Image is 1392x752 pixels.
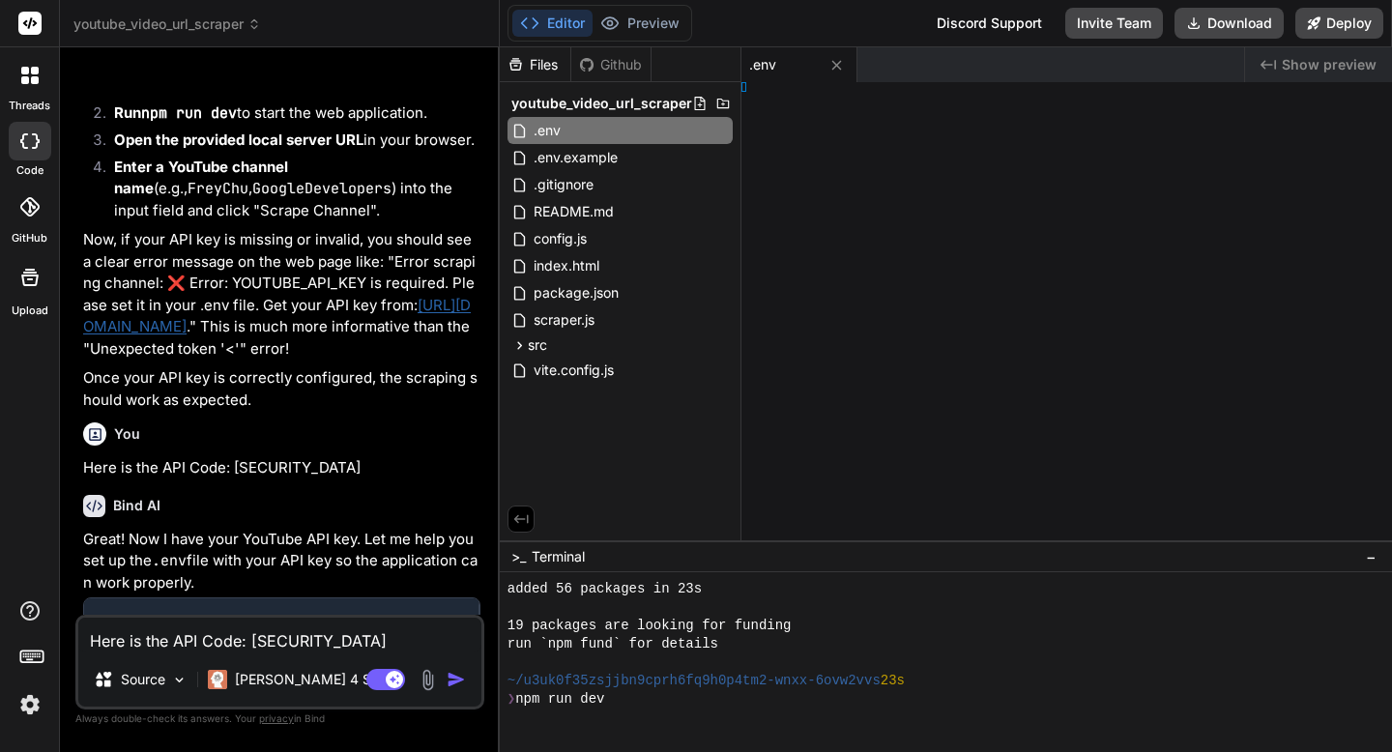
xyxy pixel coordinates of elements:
[12,303,48,319] label: Upload
[511,94,692,113] span: youtube_video_url_scraper
[515,690,604,709] span: npm run dev
[1065,8,1163,39] button: Invite Team
[103,612,459,631] div: YouTube Video URL Web App - Setup Environment
[83,529,480,594] p: Great! Now I have your YouTube API key. Let me help you set up the file with your API key so the ...
[152,551,187,570] code: .env
[141,103,237,123] code: npm run dev
[99,130,480,157] li: in your browser.
[235,670,379,689] p: [PERSON_NAME] 4 S..
[417,669,439,691] img: attachment
[532,359,616,382] span: vite.config.js
[121,670,165,689] p: Source
[532,308,596,332] span: scraper.js
[528,335,547,355] span: src
[83,367,480,411] p: Once your API key is correctly configured, the scraping should work as expected.
[1174,8,1284,39] button: Download
[511,547,526,566] span: >_
[1366,547,1377,566] span: −
[532,200,616,223] span: README.md
[500,55,570,74] div: Files
[532,547,585,566] span: Terminal
[532,254,601,277] span: index.html
[99,102,480,130] li: to start the web application.
[507,690,515,709] span: ❯
[252,179,391,198] code: GoogleDevelopers
[447,670,466,689] img: icon
[114,130,363,149] strong: Open the provided local server URL
[83,457,480,479] p: Here is the API Code: [SECURITY_DATA]
[114,103,237,122] strong: Run
[532,281,621,304] span: package.json
[73,14,261,34] span: youtube_video_url_scraper
[83,229,480,360] p: Now, if your API key is missing or invalid, you should see a clear error message on the web page ...
[114,158,292,198] strong: Enter a YouTube channel name
[507,672,881,690] span: ~/u3uk0f35zsjjbn9cprh6fq9h0p4tm2-wnxx-6ovw2vvs
[259,712,294,724] span: privacy
[532,227,589,250] span: config.js
[188,179,248,198] code: FreyChu
[532,173,595,196] span: .gitignore
[84,598,478,662] button: YouTube Video URL Web App - Setup EnvironmentClick to open Workbench
[114,424,140,444] h6: You
[113,496,160,515] h6: Bind AI
[75,709,484,728] p: Always double-check its answers. Your in Bind
[1362,541,1380,572] button: −
[512,10,593,37] button: Editor
[571,55,651,74] div: Github
[507,635,718,653] span: run `npm fund` for details
[208,670,227,689] img: Claude 4 Sonnet
[99,157,480,222] li: (e.g., , ) into the input field and click "Scrape Channel".
[749,55,776,74] span: .env
[593,10,687,37] button: Preview
[171,672,188,688] img: Pick Models
[1282,55,1377,74] span: Show preview
[14,688,46,721] img: settings
[532,146,620,169] span: .env.example
[507,580,702,598] span: added 56 packages in 23s
[925,8,1054,39] div: Discord Support
[881,672,905,690] span: 23s
[507,617,792,635] span: 19 packages are looking for funding
[1295,8,1383,39] button: Deploy
[532,119,563,142] span: .env
[16,162,43,179] label: code
[12,230,47,246] label: GitHub
[9,98,50,114] label: threads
